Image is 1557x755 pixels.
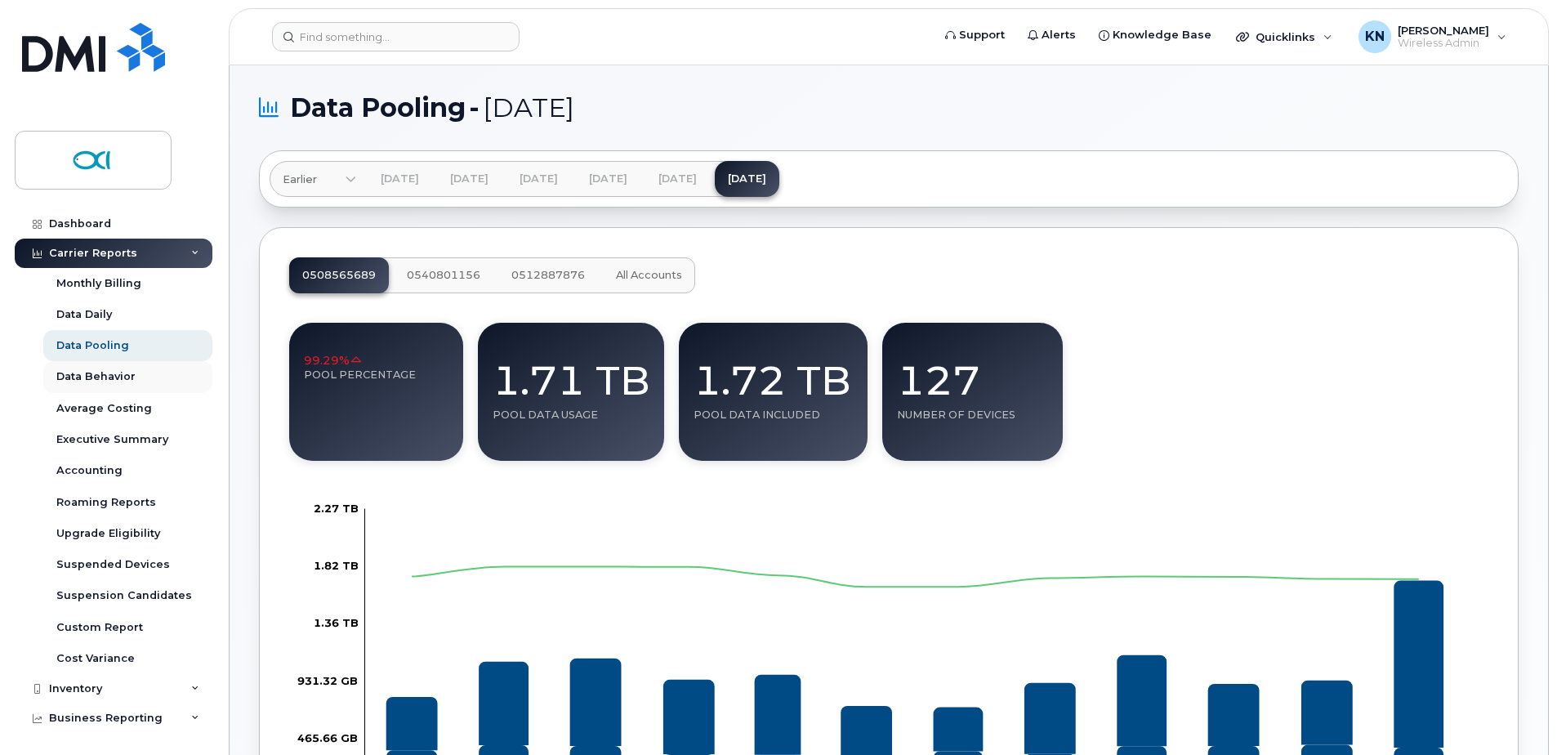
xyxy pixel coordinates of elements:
a: [DATE] [645,161,710,197]
div: Pool data usage [493,409,649,422]
div: 1.72 TB [694,337,853,409]
tspan: 1.82 TB [314,559,359,572]
a: [DATE] [437,161,502,197]
span: 0512887876 [511,269,585,282]
div: 127 [897,337,1048,409]
span: Data Pooling [290,96,466,120]
span: 99.29% [304,352,363,369]
g: 0.00 Bytes [297,673,358,686]
span: 0540801156 [407,269,480,282]
a: [DATE] [576,161,640,197]
a: Earlier [270,161,356,197]
g: 0.00 Bytes [314,616,359,629]
a: [DATE] [506,161,571,197]
div: 1.71 TB [493,337,649,409]
g: 0.00 Bytes [314,501,359,514]
g: 0.00 Bytes [297,731,358,744]
span: [DATE] [483,96,574,120]
div: Pool data included [694,409,853,422]
span: Earlier [283,172,317,187]
tspan: 1.36 TB [314,616,359,629]
a: [DATE] [368,161,432,197]
tspan: 2.27 TB [314,501,359,514]
div: Pool Percentage [304,369,448,382]
div: Number of devices [897,409,1048,422]
tspan: 465.66 GB [297,731,358,744]
span: - [469,96,480,120]
tspan: 931.32 GB [297,673,358,686]
g: 0.00 Bytes [314,559,359,572]
a: [DATE] [715,161,779,197]
span: All Accounts [616,269,682,282]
